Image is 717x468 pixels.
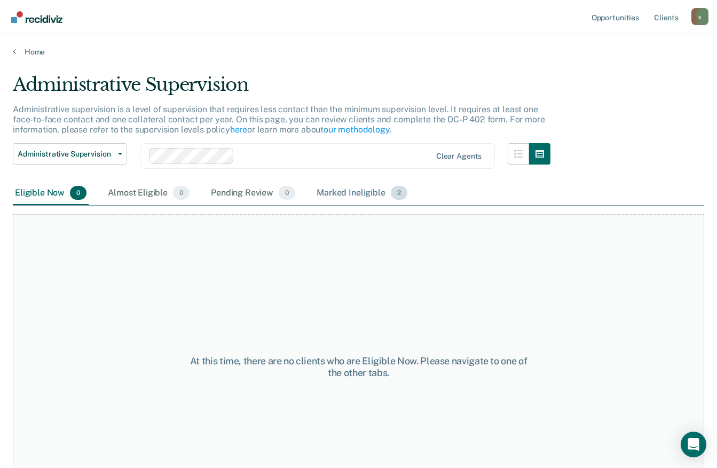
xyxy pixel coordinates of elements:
div: Pending Review0 [209,182,297,205]
div: Administrative Supervision [13,74,550,104]
button: Administrative Supervision [13,143,127,165]
div: Eligible Now0 [13,182,89,205]
a: here [230,124,247,135]
div: Open Intercom Messenger [681,432,706,457]
span: 0 [173,186,190,200]
div: s [691,8,708,25]
button: Profile dropdown button [691,8,708,25]
span: 0 [279,186,295,200]
p: Administrative supervision is a level of supervision that requires less contact than the minimum ... [13,104,545,135]
a: Home [13,47,704,57]
div: At this time, there are no clients who are Eligible Now. Please navigate to one of the other tabs. [186,355,531,378]
img: Recidiviz [11,11,62,23]
div: Almost Eligible0 [106,182,192,205]
span: 2 [391,186,407,200]
a: our methodology [324,124,390,135]
div: Marked Ineligible2 [314,182,409,205]
span: 0 [70,186,86,200]
span: Administrative Supervision [18,150,114,159]
div: Clear agents [436,152,482,161]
